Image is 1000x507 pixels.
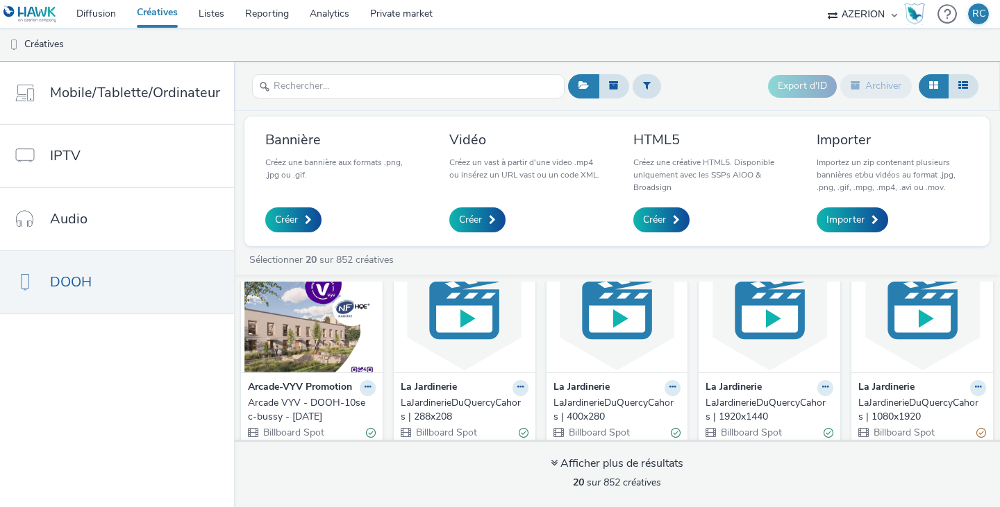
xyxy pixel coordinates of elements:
div: Afficher plus de résultats [551,456,683,472]
div: RC [972,3,985,24]
span: Créer [275,213,298,227]
div: Partiellement valide [976,425,986,440]
div: LaJardinerieDuQuercyCahors | 400x280 [553,396,676,424]
h3: Importer [817,130,969,149]
p: Créez une créative HTML5. Disponible uniquement avec les SSPs AIOO & Broadsign [633,156,785,194]
div: Valide [671,425,681,440]
button: Liste [948,74,978,98]
span: Créer [459,213,482,227]
span: Billboard Spot [567,426,630,439]
a: Créer [265,207,322,232]
span: Billboard Spot [262,426,324,439]
span: Audio [50,209,87,229]
strong: La Jardinerie [401,380,457,396]
a: Créer [633,207,690,232]
strong: La Jardinerie [858,380,915,396]
button: Archiver [840,74,912,98]
img: Arcade VYV - DOOH-10sec-bussy - October2025 visual [244,237,379,372]
input: Rechercher... [252,74,565,98]
div: Arcade VYV - DOOH-10sec-bussy - [DATE] [248,396,370,424]
a: Arcade VYV - DOOH-10sec-bussy - [DATE] [248,396,376,424]
strong: La Jardinerie [553,380,610,396]
span: Importer [826,213,865,227]
span: Mobile/Tablette/Ordinateur [50,83,220,103]
button: Export d'ID [768,75,837,97]
div: LaJardinerieDuQuercyCahors | 288x208 [401,396,523,424]
img: LaJardinerieDuQuercyCahors | 1920x1440 visual [702,237,837,372]
h3: Bannière [265,130,417,149]
span: DOOH [50,272,92,292]
div: LaJardinerieDuQuercyCahors | 1080x1920 [858,396,981,424]
h3: Vidéo [449,130,601,149]
strong: 20 [573,476,584,489]
span: Billboard Spot [415,426,477,439]
h3: HTML5 [633,130,785,149]
span: sur 852 créatives [573,476,661,489]
a: LaJardinerieDuQuercyCahors | 1920x1440 [706,396,833,424]
div: LaJardinerieDuQuercyCahors | 1920x1440 [706,396,828,424]
a: LaJardinerieDuQuercyCahors | 400x280 [553,396,681,424]
img: LaJardinerieDuQuercyCahors | 400x280 visual [550,237,685,372]
p: Créez une bannière aux formats .png, .jpg ou .gif. [265,156,417,181]
div: Valide [366,425,376,440]
img: Hawk Academy [904,3,925,25]
span: IPTV [50,146,81,166]
img: LaJardinerieDuQuercyCahors | 1080x1920 visual [855,237,990,372]
div: Valide [519,425,528,440]
p: Créez un vast à partir d'une video .mp4 ou insérez un URL vast ou un code XML. [449,156,601,181]
strong: Arcade-VYV Promotion [248,380,352,396]
img: undefined Logo [3,6,57,23]
a: LaJardinerieDuQuercyCahors | 1080x1920 [858,396,986,424]
strong: 20 [306,253,317,266]
button: Grille [919,74,949,98]
div: Valide [824,425,833,440]
a: LaJardinerieDuQuercyCahors | 288x208 [401,396,528,424]
span: Billboard Spot [719,426,782,439]
strong: La Jardinerie [706,380,762,396]
span: Billboard Spot [872,426,935,439]
p: Importez un zip contenant plusieurs bannières et/ou vidéos au format .jpg, .png, .gif, .mpg, .mp4... [817,156,969,194]
a: Créer [449,207,506,232]
a: Sélectionner sur 852 créatives [248,253,399,266]
a: Importer [817,207,888,232]
img: dooh [7,38,21,52]
span: Créer [643,213,666,227]
img: LaJardinerieDuQuercyCahors | 288x208 visual [397,237,532,372]
a: Hawk Academy [904,3,931,25]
